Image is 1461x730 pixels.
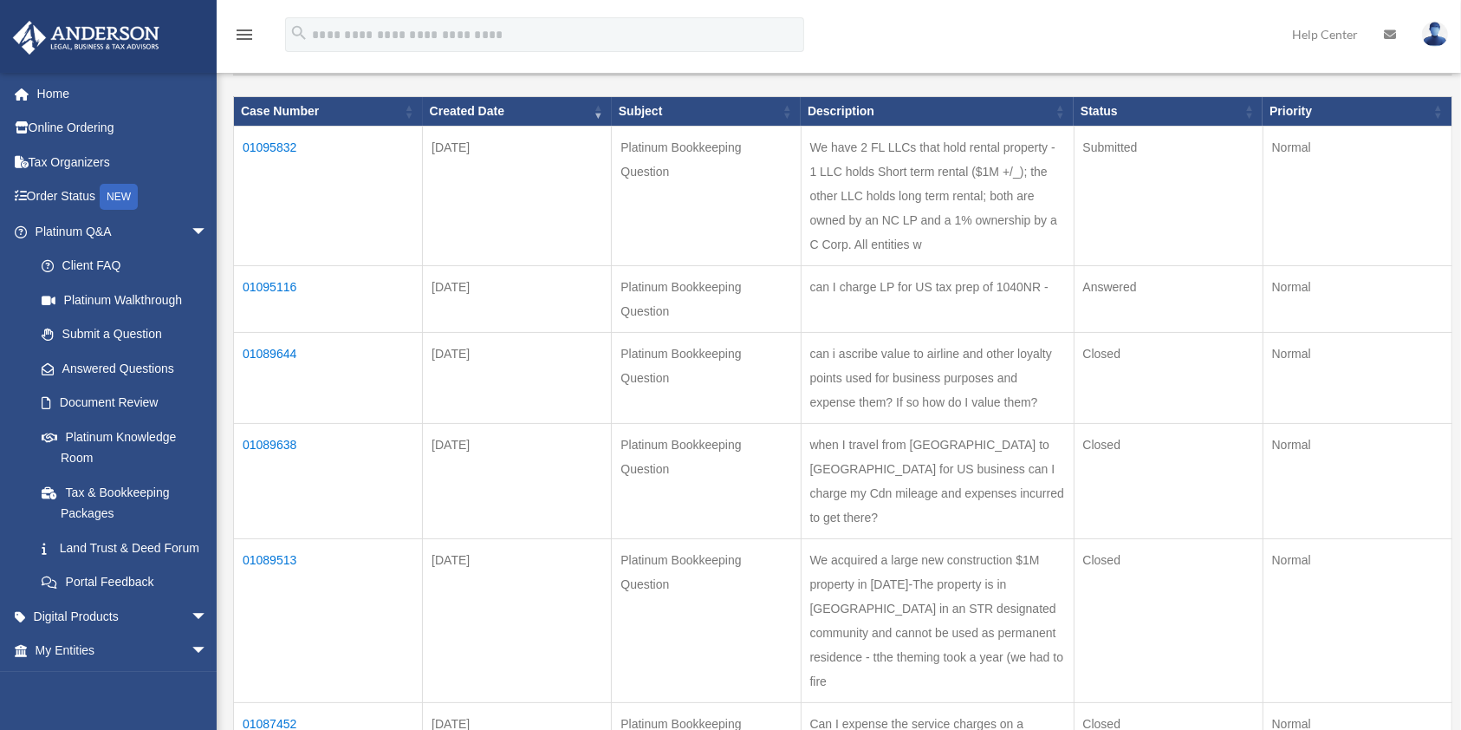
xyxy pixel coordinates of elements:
a: Digital Productsarrow_drop_down [12,599,234,634]
th: Description: activate to sort column ascending [801,97,1074,127]
td: [DATE] [423,127,612,266]
td: 01089638 [234,424,423,539]
span: arrow_drop_down [191,634,225,669]
th: Case Number: activate to sort column ascending [234,97,423,127]
a: My Anderson Teamarrow_drop_down [12,668,234,702]
td: can I charge LP for US tax prep of 1040NR - [801,266,1074,333]
a: Platinum Walkthrough [24,283,225,317]
a: Answered Questions [24,351,217,386]
a: Client FAQ [24,249,225,284]
td: 01095116 [234,266,423,333]
th: Subject: activate to sort column ascending [612,97,801,127]
a: Order StatusNEW [12,179,234,215]
td: 01089513 [234,539,423,703]
td: Closed [1074,333,1263,424]
td: [DATE] [423,539,612,703]
a: Tax & Bookkeeping Packages [24,475,225,531]
td: Closed [1074,424,1263,539]
td: Platinum Bookkeeping Question [612,127,801,266]
span: arrow_drop_down [191,214,225,250]
a: Document Review [24,386,225,420]
a: My Entitiesarrow_drop_down [12,634,234,668]
td: Normal [1263,424,1451,539]
th: Status: activate to sort column ascending [1074,97,1263,127]
td: [DATE] [423,333,612,424]
span: arrow_drop_down [191,599,225,635]
td: Normal [1263,539,1451,703]
td: Platinum Bookkeeping Question [612,539,801,703]
td: 01089644 [234,333,423,424]
a: menu [234,30,255,45]
span: arrow_drop_down [191,668,225,703]
th: Created Date: activate to sort column ascending [423,97,612,127]
a: Portal Feedback [24,565,225,600]
i: search [289,23,308,42]
th: Priority: activate to sort column ascending [1263,97,1451,127]
img: Anderson Advisors Platinum Portal [8,21,165,55]
td: We acquired a large new construction $1M property in [DATE]-The property is in [GEOGRAPHIC_DATA] ... [801,539,1074,703]
td: can i ascribe value to airline and other loyalty points used for business purposes and expense th... [801,333,1074,424]
img: User Pic [1422,22,1448,47]
td: Platinum Bookkeeping Question [612,424,801,539]
a: Submit a Question [24,317,225,352]
td: [DATE] [423,424,612,539]
td: Normal [1263,266,1451,333]
td: Normal [1263,333,1451,424]
td: [DATE] [423,266,612,333]
td: Closed [1074,539,1263,703]
td: Normal [1263,127,1451,266]
td: Platinum Bookkeeping Question [612,266,801,333]
a: Land Trust & Deed Forum [24,531,225,565]
td: Platinum Bookkeeping Question [612,333,801,424]
a: Online Ordering [12,111,234,146]
td: Submitted [1074,127,1263,266]
a: Tax Organizers [12,145,234,179]
td: when I travel from [GEOGRAPHIC_DATA] to [GEOGRAPHIC_DATA] for US business can I charge my Cdn mil... [801,424,1074,539]
a: Home [12,76,234,111]
td: Answered [1074,266,1263,333]
a: Platinum Q&Aarrow_drop_down [12,214,225,249]
td: We have 2 FL LLCs that hold rental property - 1 LLC holds Short term rental ($1M +/_); the other ... [801,127,1074,266]
div: NEW [100,184,138,210]
i: menu [234,24,255,45]
a: Platinum Knowledge Room [24,420,225,475]
td: 01095832 [234,127,423,266]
